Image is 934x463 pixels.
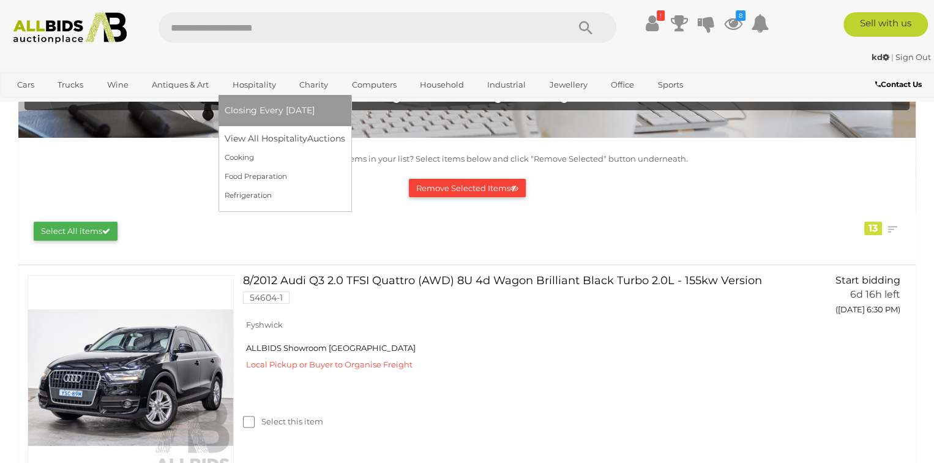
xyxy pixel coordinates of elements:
[9,95,112,115] a: [GEOGRAPHIC_DATA]
[875,80,922,89] b: Contact Us
[479,75,534,95] a: Industrial
[875,78,925,91] a: Contact Us
[657,10,665,21] i: !
[50,75,91,95] a: Trucks
[872,52,891,62] a: kd
[555,12,616,43] button: Search
[891,52,894,62] span: |
[649,75,690,95] a: Sports
[835,274,900,286] span: Start bidding
[864,222,882,235] div: 13
[144,75,217,95] a: Antiques & Art
[542,75,596,95] a: Jewellery
[9,75,42,95] a: Cars
[31,80,903,104] h4: Auctions you have your eye on
[291,75,336,95] a: Charity
[7,12,133,44] img: Allbids.com.au
[736,10,745,21] i: 8
[412,75,472,95] a: Household
[343,75,404,95] a: Computers
[252,275,757,313] a: 8/2012 Audi Q3 2.0 TFSI Quattro (AWD) 8U 4d Wagon Brilliant Black Turbo 2.0L - 155kw Version 54604-1
[775,275,903,322] a: Start bidding 6d 16h left ([DATE] 6:30 PM)
[895,52,931,62] a: Sign Out
[225,75,284,95] a: Hospitality
[99,75,136,95] a: Wine
[724,12,742,34] a: 8
[843,12,928,37] a: Sell with us
[24,152,910,166] p: Need to delete multiple items in your list? Select items below and click "Remove Selected" button...
[643,12,662,34] a: !
[603,75,642,95] a: Office
[243,416,323,427] label: Select this item
[409,179,526,198] button: Remove Selected Items
[872,52,889,62] strong: kd
[34,222,118,241] button: Select All items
